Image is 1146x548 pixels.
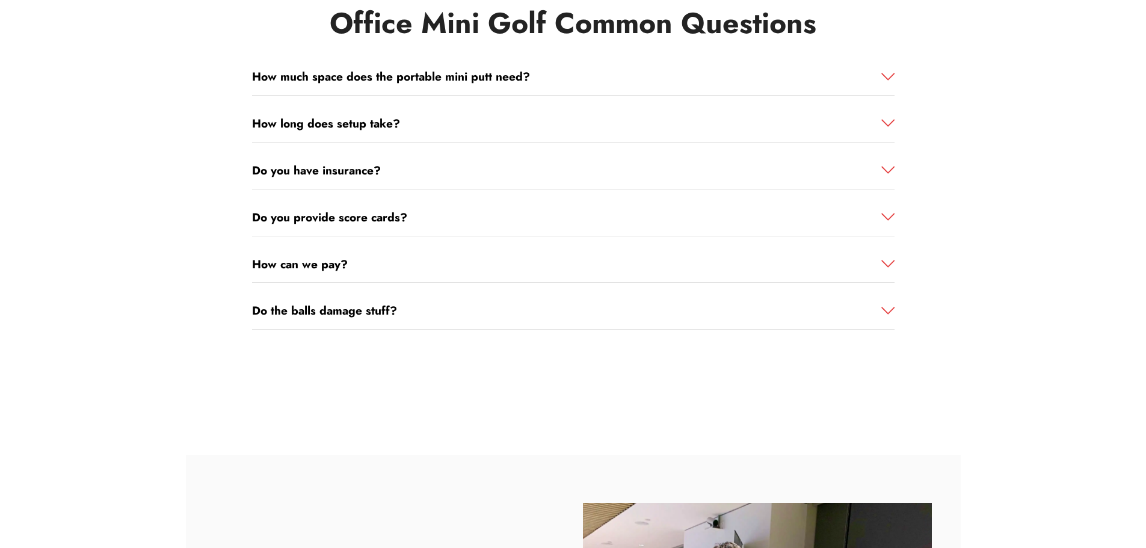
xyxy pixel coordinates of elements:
a: How much space does the portable mini putt need? [252,68,895,85]
strong: Office Mini Golf Common Questions [330,2,816,44]
strong: Do you provide score cards? [252,209,407,226]
strong: Do the balls damage stuff? [252,302,397,319]
a: Do you have insurance? [252,162,895,179]
a: Do the balls damage stuff? [252,302,895,319]
strong: How long does setup take? [252,115,400,132]
strong: How much space does the portable mini putt need? [252,68,530,85]
a: How long does setup take? [252,115,895,132]
strong: How can we pay? [252,256,348,272]
a: How can we pay? [252,256,895,273]
strong: Do you have insurance? [252,162,381,179]
a: Do you provide score cards? [252,209,895,226]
